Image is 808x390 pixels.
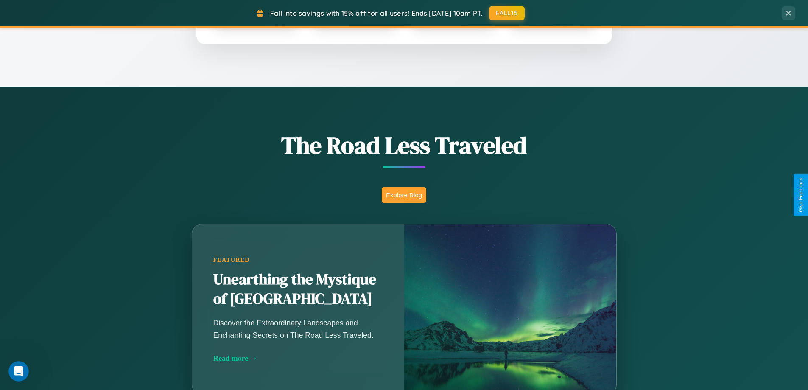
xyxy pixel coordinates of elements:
iframe: Intercom live chat [8,361,29,382]
button: Explore Blog [382,187,426,203]
div: Read more → [213,354,383,363]
div: Featured [213,256,383,264]
p: Discover the Extraordinary Landscapes and Enchanting Secrets on The Road Less Traveled. [213,317,383,341]
h2: Unearthing the Mystique of [GEOGRAPHIC_DATA] [213,270,383,309]
span: Fall into savings with 15% off for all users! Ends [DATE] 10am PT. [270,9,483,17]
button: FALL15 [489,6,525,20]
div: Give Feedback [798,178,804,212]
h1: The Road Less Traveled [150,129,659,162]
